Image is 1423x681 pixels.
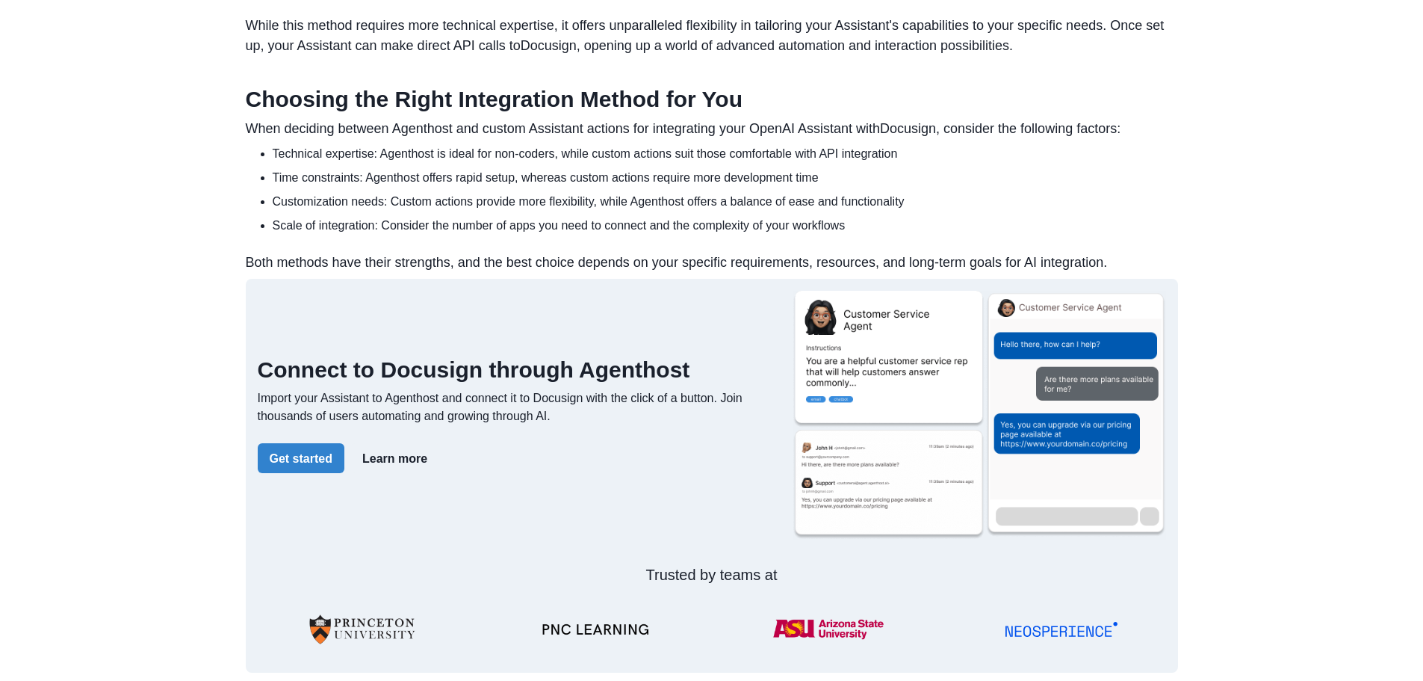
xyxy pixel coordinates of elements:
[772,598,884,661] img: ASU-Logo.png
[258,357,781,383] h2: Connect to Docusign through Agenthost
[246,16,1178,56] p: While this method requires more technical expertise, it offers unparalleled flexibility in tailor...
[793,291,1166,540] img: Agenthost.ai
[258,564,1166,586] p: Trusted by teams at
[273,193,1178,211] li: Customization needs: Custom actions provide more flexibility, while Agenthost offers a balance of...
[350,443,439,473] button: Learn more
[258,443,344,473] button: Get started
[273,145,1178,163] li: Technical expertise: Agenthost is ideal for non-coders, while custom actions suit those comfortab...
[539,623,651,636] img: PNC-LEARNING-Logo-v2.1.webp
[258,389,781,425] p: Import your Assistant to Agenthost and connect it to Docusign with the click of a button. Join th...
[273,217,1178,235] li: Scale of integration: Consider the number of apps you need to connect and the complexity of your ...
[273,169,1178,187] li: Time constraints: Agenthost offers rapid setup, whereas custom actions require more development time
[246,86,1178,113] h2: Choosing the Right Integration Method for You
[306,598,418,661] img: University-of-Princeton-Logo.png
[1005,622,1117,637] img: NSP_Logo_Blue.svg
[246,253,1178,273] p: Both methods have their strengths, and the best choice depends on your specific requirements, res...
[246,119,1178,139] p: When deciding between Agenthost and custom Assistant actions for integrating your OpenAI Assistan...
